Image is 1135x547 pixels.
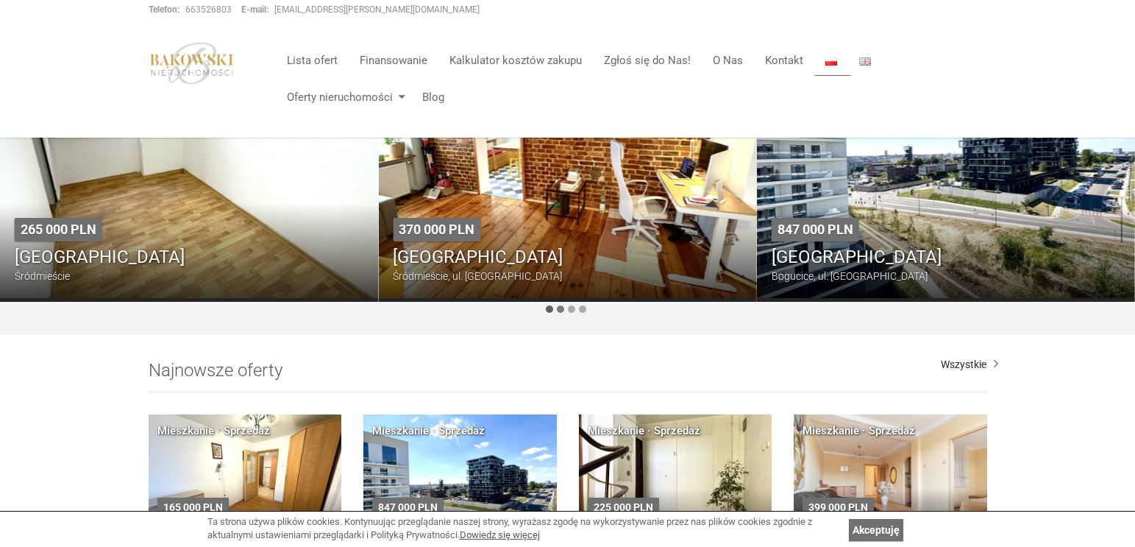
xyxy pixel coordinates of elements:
[593,46,702,75] a: Zgłoś się do Nas!
[157,498,229,517] div: 165 000 PLN
[772,218,859,241] div: 847 000 PLN
[372,423,485,439] div: Mieszkanie · Sprzedaż
[772,247,1120,267] h3: [GEOGRAPHIC_DATA]
[15,269,363,283] figure: Śródmieście
[185,4,232,15] a: 663526803
[941,357,998,372] a: Wszystkie
[859,57,871,66] img: English
[438,46,593,75] a: Kalkulator kosztów zakupu
[757,18,1135,302] a: Noho, Nadgórników 14, apartament, strefa kultury Mieszkanie - Sprzedaż 847 000 PLN [GEOGRAPHIC_DA...
[15,247,363,267] h3: [GEOGRAPHIC_DATA]
[411,82,444,112] a: Blog
[372,498,444,517] div: 847 000 PLN
[149,42,235,85] img: logo
[393,247,741,267] h3: [GEOGRAPHIC_DATA]
[754,46,814,75] a: Kontakt
[588,423,700,439] div: Mieszkanie · Sprzedaż
[702,46,754,75] a: O Nas
[803,498,874,517] div: 399 000 PLN
[276,82,411,112] a: Oferty nieruchomości
[149,361,987,392] h2: Najnowsze oferty
[825,57,837,66] img: Polski
[849,519,903,541] a: Akceptuję
[241,4,268,15] strong: E-mail:
[349,46,438,75] a: Finansowanie
[772,269,1120,283] figure: Bogucice, ul. [GEOGRAPHIC_DATA]
[276,46,349,75] a: Lista ofert
[460,529,540,540] a: Dowiedz się więcej
[393,218,480,241] div: 370 000 PLN
[378,18,756,302] a: 2 pokoje, 45m2, AWF, Park Kościuszki Mieszkanie - Sprzedaż 370 000 PLN [GEOGRAPHIC_DATA] Śródmieś...
[588,498,659,517] div: 225 000 PLN
[803,423,915,439] div: Mieszkanie · Sprzedaż
[393,269,741,283] figure: Śródmieście, ul. [GEOGRAPHIC_DATA]
[149,4,179,15] strong: Telefon:
[378,18,756,302] img: 2 pokoje, 45m2, AWF, Park Kościuszki
[274,4,480,15] a: [EMAIL_ADDRESS][PERSON_NAME][DOMAIN_NAME]
[207,515,842,543] div: Ta strona używa plików cookies. Kontynuując przeglądanie naszej strony, wyrażasz zgodę na wykorzy...
[15,218,102,241] div: 265 000 PLN
[157,423,270,439] div: Mieszkanie · Sprzedaż
[757,18,1135,302] img: Noho, Nadgórników 14, apartament, strefa kultury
